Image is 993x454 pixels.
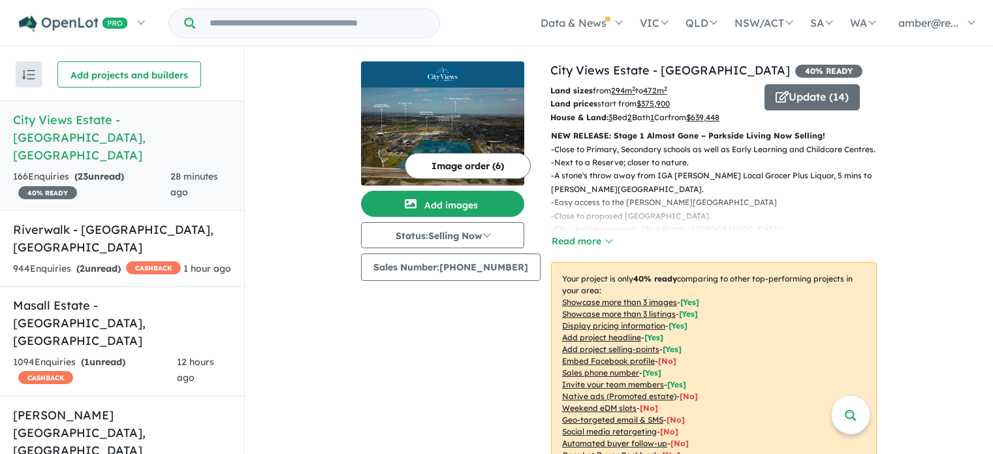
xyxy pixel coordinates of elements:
[550,63,790,78] a: City Views Estate - [GEOGRAPHIC_DATA]
[562,344,659,354] u: Add project selling-points
[650,112,654,122] u: 1
[361,61,524,186] a: City Views Estate - Wollert LogoCity Views Estate - Wollert
[611,86,635,95] u: 294 m
[643,86,667,95] u: 472 m
[642,368,661,378] span: [ Yes ]
[686,112,719,122] u: $ 639,448
[19,16,128,32] img: Openlot PRO Logo White
[22,70,35,80] img: sort.svg
[562,438,667,448] u: Automated buyer follow-up
[608,112,612,122] u: 3
[551,169,887,196] p: - A stone's throw away from IGA [PERSON_NAME] Local Grocer Plus Liquor, 5 mins to [PERSON_NAME][G...
[764,84,860,110] button: Update (14)
[550,111,755,124] p: Bed Bath Car from
[177,356,214,383] span: 12 hours ago
[562,368,639,378] u: Sales phone number
[632,85,635,92] sup: 2
[562,403,637,413] u: Weekend eDM slots
[644,332,663,342] span: [ Yes ]
[550,97,755,110] p: start from
[170,170,218,198] span: 28 minutes ago
[667,415,685,425] span: [No]
[550,112,608,122] b: House & Land:
[562,391,676,401] u: Native ads (Promoted estate)
[550,84,755,97] p: from
[680,297,699,307] span: [ Yes ]
[361,253,541,281] button: Sales Number:[PHONE_NUMBER]
[361,222,524,248] button: Status:Selling Now
[663,344,682,354] span: [ Yes ]
[13,355,177,386] div: 1094 Enquir ies
[658,356,676,366] span: [ No ]
[551,156,887,169] p: - Next to a Reserve; closer to nature.
[551,223,887,236] p: - City skyline views only 23km North of [GEOGRAPHIC_DATA].
[366,67,519,82] img: City Views Estate - Wollert Logo
[13,261,181,277] div: 944 Enquir ies
[13,169,170,201] div: 166 Enquir ies
[562,380,664,389] u: Invite your team members
[562,415,663,425] u: Geo-targeted email & SMS
[660,427,678,436] span: [No]
[183,263,231,274] span: 1 hour ago
[562,356,655,366] u: Embed Facebook profile
[13,297,231,349] h5: Masall Estate - [GEOGRAPHIC_DATA] , [GEOGRAPHIC_DATA]
[898,16,958,29] span: amber@re...
[13,111,231,164] h5: City Views Estate - [GEOGRAPHIC_DATA] , [GEOGRAPHIC_DATA]
[640,403,658,413] span: [No]
[679,309,698,319] span: [ Yes ]
[551,143,887,156] p: - Close to Primary, Secondary schools as well as Early Learning and Childcare Centres.
[669,321,687,331] span: [ Yes ]
[405,153,531,179] button: Image order (6)
[670,438,689,448] span: [No]
[80,263,85,274] span: 2
[562,309,676,319] u: Showcase more than 3 listings
[74,170,124,182] strong: ( unread)
[550,99,597,108] b: Land prices
[126,261,181,274] span: CASHBACK
[633,274,677,284] b: 40 % ready
[78,170,88,182] span: 23
[198,9,437,37] input: Try estate name, suburb, builder or developer
[637,99,670,108] u: $ 375,900
[562,321,665,331] u: Display pricing information
[551,196,887,209] p: - Easy access to the [PERSON_NAME][GEOGRAPHIC_DATA]
[18,186,77,199] span: 40 % READY
[680,391,698,401] span: [No]
[76,263,121,274] strong: ( unread)
[81,356,125,368] strong: ( unread)
[13,221,231,256] h5: Riverwalk - [GEOGRAPHIC_DATA] , [GEOGRAPHIC_DATA]
[361,88,524,186] img: City Views Estate - Wollert
[551,234,612,249] button: Read more
[667,380,686,389] span: [ Yes ]
[795,65,862,78] span: 40 % READY
[551,129,877,142] p: NEW RELEASE: Stage 1 Almost Gone – Parkside Living Now Selling!
[627,112,632,122] u: 2
[84,356,89,368] span: 1
[562,427,657,436] u: Social media retargeting
[562,297,677,307] u: Showcase more than 3 images
[57,61,201,88] button: Add projects and builders
[635,86,667,95] span: to
[664,85,667,92] sup: 2
[550,86,593,95] b: Land sizes
[562,332,641,342] u: Add project headline
[551,210,887,223] p: - Close to proposed [GEOGRAPHIC_DATA].
[361,191,524,217] button: Add images
[18,371,73,384] span: CASHBACK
